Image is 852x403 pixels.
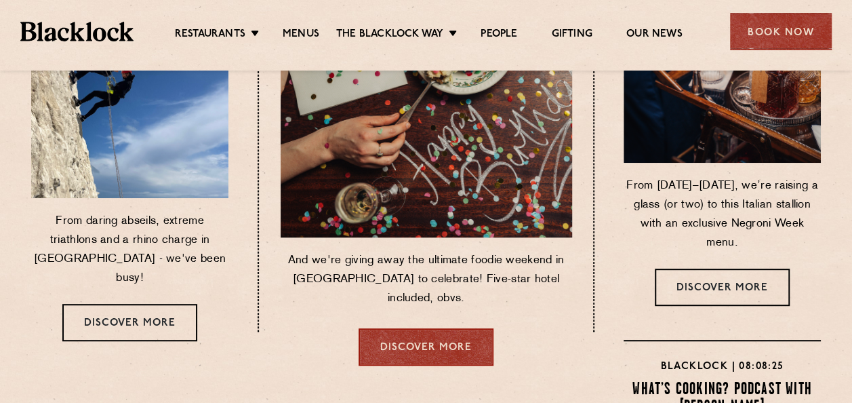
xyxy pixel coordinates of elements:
[624,358,821,376] h4: Blacklock | 08:08:25
[551,28,592,43] a: Gifting
[359,328,493,366] a: Discover more
[283,28,319,43] a: Menus
[730,13,832,50] div: Book Now
[336,28,443,43] a: The Blacklock Way
[175,28,245,43] a: Restaurants
[624,176,821,252] p: From [DATE]–[DATE], we’re raising a glass (or two) to this Italian stallion with an exclusive Neg...
[655,269,790,306] a: Discover more
[31,22,228,198] img: KoWl4P10ADDlSAyYs0GLmJ1O0fTzgqz3vghPAash.jpg
[281,251,572,308] p: And we're giving away the ultimate foodie weekend in [GEOGRAPHIC_DATA] to celebrate! Five-star ho...
[481,28,517,43] a: People
[31,212,228,288] p: From daring abseils, extreme triathlons and a rhino charge in [GEOGRAPHIC_DATA] - we've been busy!
[62,304,197,341] a: Discover more
[626,28,683,43] a: Our News
[20,22,134,41] img: BL_Textured_Logo-footer-cropped.svg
